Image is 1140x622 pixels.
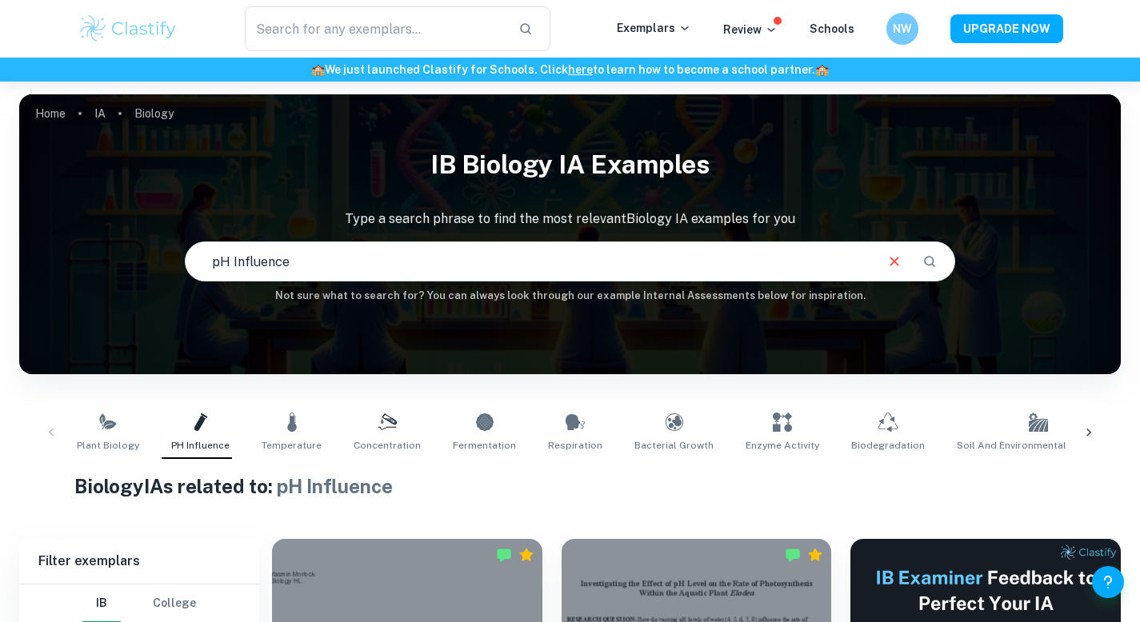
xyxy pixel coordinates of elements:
a: IA [94,102,106,125]
h6: We just launched Clastify for Schools. Click to learn how to become a school partner. [3,61,1137,78]
span: Soil and Environmental Conditions [957,438,1120,453]
img: Clastify logo [78,13,179,45]
div: Premium [807,547,823,563]
button: NW [886,13,918,45]
a: here [568,63,593,76]
span: Temperature [262,438,322,453]
a: Schools [810,22,854,35]
span: Plant Biology [77,438,139,453]
p: Exemplars [617,19,691,37]
span: Enzyme Activity [746,438,819,453]
span: Fermentation [453,438,516,453]
p: Review [723,21,778,38]
a: Home [35,102,66,125]
span: Concentration [354,438,421,453]
button: Search [916,248,943,275]
span: Bacterial Growth [634,438,714,453]
input: E.g. photosynthesis, coffee and protein, HDI and diabetes... [186,239,874,284]
img: Marked [785,547,801,563]
span: pH Influence [277,475,393,497]
h1: IB Biology IA examples [19,139,1121,190]
button: Help and Feedback [1092,566,1124,598]
span: Biodegradation [851,438,925,453]
h6: NW [893,20,911,38]
img: Marked [496,547,512,563]
h6: Not sure what to search for? You can always look through our example Internal Assessments below f... [19,288,1121,304]
span: Respiration [548,438,602,453]
input: Search for any exemplars... [245,6,506,51]
button: UPGRADE NOW [950,14,1063,43]
span: 🏫 [311,63,325,76]
span: pH Influence [171,438,230,453]
p: Type a search phrase to find the most relevant Biology IA examples for you [19,209,1121,229]
button: Clear [879,246,910,277]
h6: Filter exemplars [19,539,259,584]
div: Premium [518,547,534,563]
span: 🏫 [815,63,829,76]
h1: Biology IAs related to: [74,472,1066,500]
p: Biology [134,105,174,122]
